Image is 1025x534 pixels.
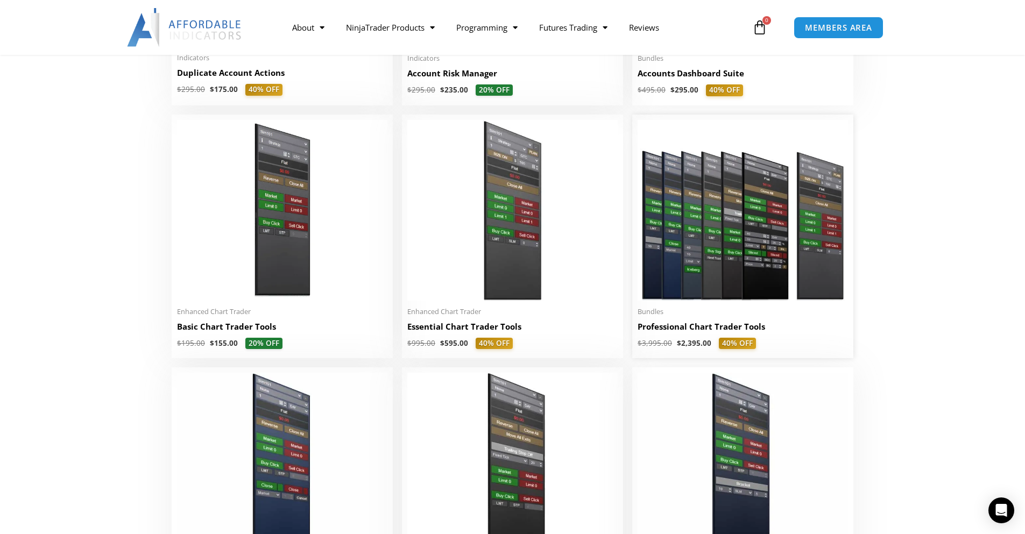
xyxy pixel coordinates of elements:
bdi: 235.00 [440,85,468,95]
span: 40% OFF [706,84,743,96]
bdi: 175.00 [210,84,238,94]
bdi: 295.00 [177,84,205,94]
span: $ [210,84,214,94]
bdi: 995.00 [407,338,435,348]
h2: Duplicate Account Actions [177,67,387,79]
bdi: 3,995.00 [638,338,672,348]
h2: Professional Chart Trader Tools [638,321,848,332]
h2: Basic Chart Trader Tools [177,321,387,332]
span: Bundles [638,54,848,63]
a: Duplicate Account Actions [177,67,387,84]
a: Programming [446,15,528,40]
div: Open Intercom Messenger [988,497,1014,523]
span: $ [440,85,444,95]
span: $ [440,338,444,348]
span: 20% OFF [476,84,513,96]
h2: Account Risk Manager [407,68,618,79]
bdi: 2,395.00 [677,338,711,348]
a: Accounts Dashboard Suite [638,68,848,84]
span: 40% OFF [476,338,513,350]
span: 40% OFF [719,338,756,350]
bdi: 195.00 [177,338,205,348]
span: 0 [762,16,771,25]
span: Indicators [177,53,387,62]
span: $ [177,84,181,94]
img: LogoAI | Affordable Indicators – NinjaTrader [127,8,243,47]
span: Indicators [407,54,618,63]
span: $ [210,338,214,348]
span: $ [677,338,681,348]
a: Futures Trading [528,15,618,40]
bdi: 495.00 [638,85,666,95]
span: 40% OFF [245,84,282,96]
a: Essential Chart Trader Tools [407,321,618,338]
a: Professional Chart Trader Tools [638,321,848,338]
span: $ [407,85,412,95]
a: 0 [736,12,783,43]
bdi: 295.00 [670,85,698,95]
span: $ [407,338,412,348]
h2: Essential Chart Trader Tools [407,321,618,332]
span: Enhanced Chart Trader [407,307,618,316]
span: $ [638,338,642,348]
a: Basic Chart Trader Tools [177,321,387,338]
span: $ [177,338,181,348]
bdi: 595.00 [440,338,468,348]
a: MEMBERS AREA [794,17,883,39]
a: Reviews [618,15,670,40]
a: NinjaTrader Products [335,15,446,40]
span: Bundles [638,307,848,316]
img: ProfessionalToolsBundlePage [638,120,848,301]
a: About [281,15,335,40]
img: BasicTools [177,120,387,301]
nav: Menu [281,15,750,40]
bdi: 155.00 [210,338,238,348]
img: Essential Chart Trader Tools [407,120,618,301]
bdi: 295.00 [407,85,435,95]
h2: Accounts Dashboard Suite [638,68,848,79]
span: Enhanced Chart Trader [177,307,387,316]
span: $ [638,85,642,95]
span: $ [670,85,675,95]
span: 20% OFF [245,338,282,350]
a: Account Risk Manager [407,68,618,84]
span: MEMBERS AREA [805,24,872,32]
